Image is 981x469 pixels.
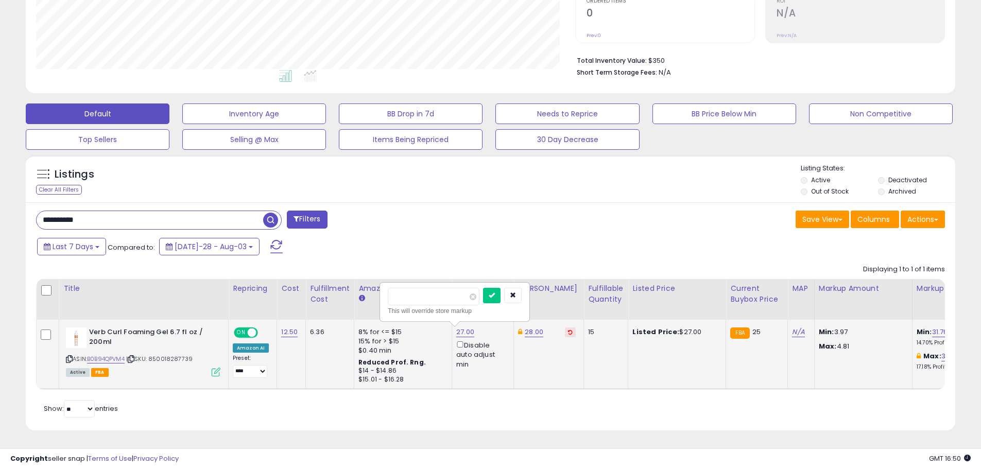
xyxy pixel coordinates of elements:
div: MAP [792,283,810,294]
span: ON [235,328,248,337]
span: FBA [91,368,109,377]
a: 28.00 [525,327,543,337]
div: 8% for <= $15 [358,327,444,337]
button: Inventory Age [182,103,326,124]
div: seller snap | | [10,454,179,464]
strong: Min: [819,327,834,337]
span: Show: entries [44,404,118,413]
button: Filters [287,211,327,229]
strong: Copyright [10,454,48,463]
button: [DATE]-28 - Aug-03 [159,238,260,255]
a: 38.48 [941,351,960,361]
b: Max: [923,351,941,361]
div: $14 - $14.86 [358,367,444,375]
h2: N/A [777,7,944,21]
b: Total Inventory Value: [577,56,647,65]
b: Reduced Prof. Rng. [358,358,426,367]
span: Compared to: [108,242,155,252]
h5: Listings [55,167,94,182]
div: $0.40 min [358,346,444,355]
button: Needs to Reprice [495,103,639,124]
button: Last 7 Days [37,238,106,255]
li: $350 [577,54,937,66]
div: Cost [281,283,301,294]
div: Listed Price [632,283,721,294]
small: FBA [730,327,749,339]
b: Listed Price: [632,327,679,337]
a: 27.00 [456,327,474,337]
button: Columns [851,211,899,228]
a: Privacy Policy [133,454,179,463]
label: Archived [888,187,916,196]
div: Fulfillment Cost [310,283,350,305]
div: ASIN: [66,327,220,375]
label: Active [811,176,830,184]
button: Save View [796,211,849,228]
b: Verb Curl Foaming Gel 6.7 fl oz / 200ml [89,327,214,349]
span: All listings currently available for purchase on Amazon [66,368,90,377]
button: BB Drop in 7d [339,103,483,124]
img: 313PmGLhO-L._SL40_.jpg [66,327,87,348]
p: 3.97 [819,327,904,337]
div: Disable auto adjust min [456,339,506,369]
small: Prev: N/A [777,32,797,39]
button: Non Competitive [809,103,953,124]
span: 25 [752,327,761,337]
button: Default [26,103,169,124]
div: [PERSON_NAME] [518,283,579,294]
a: B0B94QPVM4 [87,355,125,363]
div: Preset: [233,355,269,378]
button: Top Sellers [26,129,169,150]
a: 12.50 [281,327,298,337]
span: Last 7 Days [53,241,93,252]
div: Amazon Fees [358,283,448,294]
button: BB Price Below Min [652,103,796,124]
span: [DATE]-28 - Aug-03 [175,241,247,252]
a: N/A [792,327,804,337]
div: Current Buybox Price [730,283,783,305]
p: 4.81 [819,342,904,351]
div: 15 [588,327,620,337]
a: 31.76 [932,327,948,337]
div: Repricing [233,283,272,294]
h2: 0 [587,7,754,21]
b: Short Term Storage Fees: [577,68,657,77]
div: Displaying 1 to 1 of 1 items [863,265,945,274]
div: Clear All Filters [36,185,82,195]
button: 30 Day Decrease [495,129,639,150]
label: Out of Stock [811,187,849,196]
p: Listing States: [801,164,955,173]
div: Amazon AI [233,343,269,353]
label: Deactivated [888,176,927,184]
button: Items Being Repriced [339,129,483,150]
div: Markup Amount [819,283,908,294]
small: Amazon Fees. [358,294,365,303]
div: 15% for > $15 [358,337,444,346]
small: Prev: 0 [587,32,601,39]
div: 6.36 [310,327,346,337]
span: N/A [659,67,671,77]
span: Columns [857,214,890,224]
div: $27.00 [632,327,718,337]
span: 2025-08-11 16:50 GMT [929,454,971,463]
a: Terms of Use [88,454,132,463]
span: | SKU: 850018287739 [126,355,193,363]
div: This will override store markup [388,306,522,316]
button: Selling @ Max [182,129,326,150]
div: Title [63,283,224,294]
button: Actions [901,211,945,228]
div: Fulfillable Quantity [588,283,624,305]
b: Min: [917,327,932,337]
strong: Max: [819,341,837,351]
span: OFF [256,328,273,337]
div: $15.01 - $16.28 [358,375,444,384]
